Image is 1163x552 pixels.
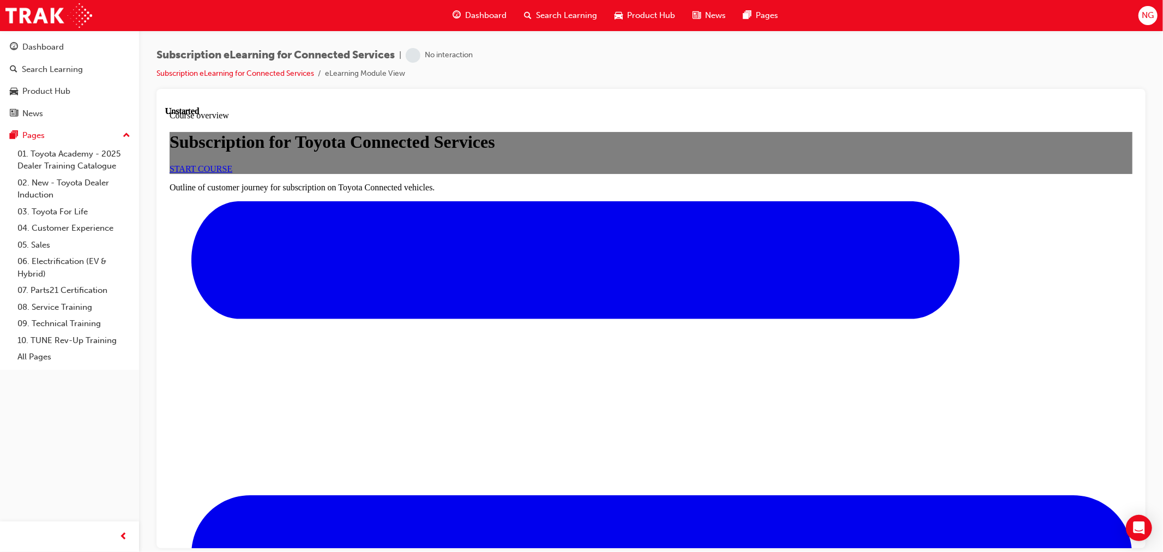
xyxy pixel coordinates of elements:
span: pages-icon [743,9,751,22]
span: Course overview [4,4,64,14]
a: 04. Customer Experience [13,220,135,237]
a: 10. TUNE Rev-Up Training [13,332,135,349]
li: eLearning Module View [325,68,405,80]
a: START COURSE [4,58,67,67]
span: Pages [756,9,778,22]
a: 02. New - Toyota Dealer Induction [13,175,135,203]
span: news-icon [10,109,18,119]
a: Search Learning [4,59,135,80]
a: 07. Parts21 Certification [13,282,135,299]
span: guage-icon [10,43,18,52]
a: Subscription eLearning for Connected Services [156,69,314,78]
span: Dashboard [465,9,507,22]
a: Dashboard [4,37,135,57]
span: news-icon [692,9,701,22]
a: News [4,104,135,124]
a: news-iconNews [684,4,734,27]
a: 06. Electrification (EV & Hybrid) [13,253,135,282]
a: All Pages [13,349,135,365]
a: Product Hub [4,81,135,101]
a: 01. Toyota Academy - 2025 Dealer Training Catalogue [13,146,135,175]
span: guage-icon [453,9,461,22]
span: Subscription eLearning for Connected Services [156,49,395,62]
span: News [705,9,726,22]
span: search-icon [524,9,532,22]
span: car-icon [10,87,18,97]
span: prev-icon [120,530,128,544]
a: car-iconProduct Hub [606,4,684,27]
p: Outline of customer journey for subscription on Toyota Connected vehicles. [4,76,967,86]
span: Product Hub [627,9,675,22]
a: pages-iconPages [734,4,787,27]
div: Pages [22,129,45,142]
span: Search Learning [536,9,597,22]
h1: Subscription for Toyota Connected Services [4,26,967,46]
div: Dashboard [22,41,64,53]
a: 08. Service Training [13,299,135,316]
div: Search Learning [22,63,83,76]
a: search-iconSearch Learning [515,4,606,27]
span: | [399,49,401,62]
a: 03. Toyota For Life [13,203,135,220]
button: Pages [4,125,135,146]
button: DashboardSearch LearningProduct HubNews [4,35,135,125]
span: learningRecordVerb_NONE-icon [406,48,420,63]
div: No interaction [425,50,473,61]
a: 09. Technical Training [13,315,135,332]
img: Trak [5,3,92,28]
button: NG [1138,6,1158,25]
a: 05. Sales [13,237,135,254]
div: Product Hub [22,85,70,98]
span: up-icon [123,129,130,143]
div: Open Intercom Messenger [1126,515,1152,541]
a: guage-iconDashboard [444,4,515,27]
span: NG [1142,9,1154,22]
span: car-icon [614,9,623,22]
div: News [22,107,43,120]
span: pages-icon [10,131,18,141]
span: search-icon [10,65,17,75]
